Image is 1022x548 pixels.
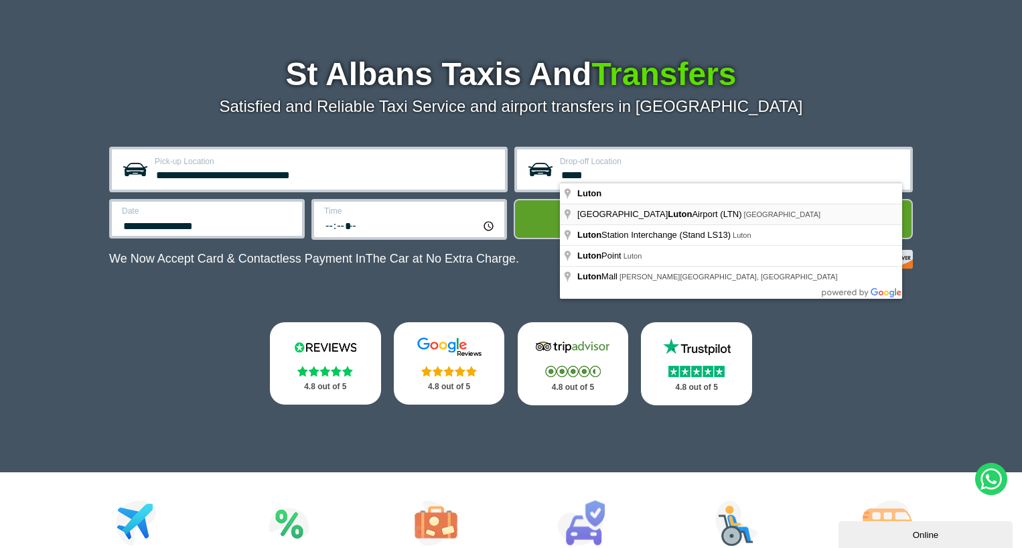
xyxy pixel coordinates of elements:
[270,322,381,405] a: Reviews.io Stars 4.8 out of 5
[656,379,737,396] p: 4.8 out of 5
[577,230,601,240] span: Luton
[577,271,601,281] span: Luton
[577,209,744,219] span: [GEOGRAPHIC_DATA] Airport (LTN)
[641,322,752,405] a: Trustpilot Stars 4.8 out of 5
[557,500,605,546] img: Car Rental
[668,209,692,219] span: Luton
[577,230,733,240] span: Station Interchange (Stand LS13)
[109,58,913,90] h1: St Albans Taxis And
[324,207,496,215] label: Time
[668,366,725,377] img: Stars
[366,252,519,265] span: The Car at No Extra Charge.
[838,519,1015,548] iframe: chat widget
[269,500,309,546] img: Attractions
[733,231,751,239] span: Luton
[518,322,629,405] a: Tripadvisor Stars 4.8 out of 5
[109,97,913,116] p: Satisfied and Reliable Taxi Service and airport transfers in [GEOGRAPHIC_DATA]
[619,273,838,281] span: [PERSON_NAME][GEOGRAPHIC_DATA], [GEOGRAPHIC_DATA]
[116,500,157,546] img: Airport Transfers
[409,337,490,357] img: Google
[297,366,353,376] img: Stars
[577,251,624,261] span: Point
[532,379,614,396] p: 4.8 out of 5
[394,322,505,405] a: Google Stars 4.8 out of 5
[577,188,601,198] span: Luton
[122,207,294,215] label: Date
[577,271,619,281] span: Mall
[415,500,457,546] img: Tours
[514,199,913,239] button: Get Quote
[715,500,758,546] img: Wheelchair
[577,251,601,261] span: Luton
[560,157,902,165] label: Drop-off Location
[863,500,913,546] img: Minibus
[421,366,477,376] img: Stars
[545,366,601,377] img: Stars
[532,337,613,357] img: Tripadvisor
[409,379,490,395] p: 4.8 out of 5
[591,56,736,92] span: Transfers
[155,157,497,165] label: Pick-up Location
[744,210,821,218] span: [GEOGRAPHIC_DATA]
[285,337,366,357] img: Reviews.io
[285,379,366,395] p: 4.8 out of 5
[624,252,642,260] span: Luton
[656,337,737,357] img: Trustpilot
[109,252,519,266] p: We Now Accept Card & Contactless Payment In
